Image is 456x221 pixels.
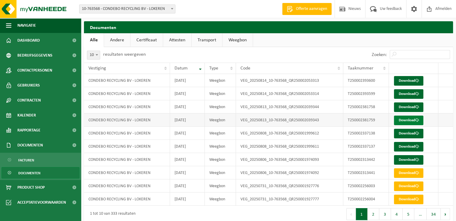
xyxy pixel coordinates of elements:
[130,33,163,47] a: Certificaat
[372,52,387,57] label: Zoeken:
[205,87,236,100] td: Weegbon
[427,208,441,220] button: 34
[84,166,170,179] td: CONDEBO RECYCLING BV - LOKEREN
[17,108,36,123] span: Kalender
[84,87,170,100] td: CONDEBO RECYCLING BV - LOKEREN
[343,166,389,179] td: T250002313441
[84,33,104,47] a: Alle
[17,33,40,48] span: Dashboard
[84,113,170,127] td: CONDEBO RECYCLING BV - LOKEREN
[17,18,36,33] span: Navigatie
[236,127,343,140] td: VEG_20250808_10-763568_QR250001999612
[205,193,236,206] td: Weegbon
[17,63,52,78] span: Contactpersonen
[236,166,343,179] td: VEG_20250806_10-763568_QR250001974092
[170,140,205,153] td: [DATE]
[394,142,423,152] a: Download
[79,4,175,13] span: 10-763568 - CONDEBO RECYCLING BV - LOKEREN
[18,155,34,166] span: Facturen
[282,3,332,15] a: Offerte aanvragen
[103,52,146,57] label: resultaten weergeven
[170,74,205,87] td: [DATE]
[236,153,343,166] td: VEG_20250806_10-763568_QR250001974093
[343,87,389,100] td: T250002393599
[170,100,205,113] td: [DATE]
[84,100,170,113] td: CONDEBO RECYCLING BV - LOKEREN
[236,179,343,193] td: VEG_20250731_10-763568_QR250001927776
[414,208,427,220] span: …
[170,166,205,179] td: [DATE]
[87,209,136,220] div: 1 tot 10 van 333 resultaten
[205,140,236,153] td: Weegbon
[84,21,453,33] h2: Documenten
[17,123,40,138] span: Rapportage
[209,66,218,71] span: Type
[441,208,450,220] button: Next
[236,74,343,87] td: VEG_20250814_10-763568_QR250002053313
[205,100,236,113] td: Weegbon
[343,179,389,193] td: T250002256003
[88,66,106,71] span: Vestiging
[236,140,343,153] td: VEG_20250808_10-763568_QR250001999611
[170,113,205,127] td: [DATE]
[104,33,130,47] a: Andere
[394,195,423,204] a: Download
[163,33,191,47] a: Attesten
[368,208,379,220] button: 2
[205,153,236,166] td: Weegbon
[17,180,45,195] span: Product Shop
[170,87,205,100] td: [DATE]
[205,113,236,127] td: Weegbon
[17,93,41,108] span: Contracten
[17,78,40,93] span: Gebruikers
[84,74,170,87] td: CONDEBO RECYCLING BV - LOKEREN
[394,76,423,86] a: Download
[205,74,236,87] td: Weegbon
[394,116,423,125] a: Download
[170,127,205,140] td: [DATE]
[343,153,389,166] td: T250002313442
[84,127,170,140] td: CONDEBO RECYCLING BV - LOKEREN
[84,193,170,206] td: CONDEBO RECYCLING BV - LOKEREN
[205,179,236,193] td: Weegbon
[236,100,343,113] td: VEG_20250813_10-763568_QR250002039344
[403,208,414,220] button: 5
[205,127,236,140] td: Weegbon
[394,181,423,191] a: Download
[170,179,205,193] td: [DATE]
[346,208,356,220] button: Previous
[343,100,389,113] td: T250002381758
[240,66,250,71] span: Code
[17,48,52,63] span: Bedrijfsgegevens
[394,129,423,138] a: Download
[394,168,423,178] a: Download
[236,113,343,127] td: VEG_20250813_10-763568_QR250002039343
[170,193,205,206] td: [DATE]
[343,127,389,140] td: T250002337138
[205,166,236,179] td: Weegbon
[87,51,100,59] span: 10
[18,167,40,179] span: Documenten
[192,33,222,47] a: Transport
[348,66,374,71] span: Taaknummer
[294,6,329,12] span: Offerte aanvragen
[391,208,403,220] button: 4
[17,195,66,210] span: Acceptatievoorwaarden
[170,153,205,166] td: [DATE]
[87,51,100,60] span: 10
[84,179,170,193] td: CONDEBO RECYCLING BV - LOKEREN
[343,193,389,206] td: T250002256004
[343,74,389,87] td: T250002393600
[222,33,253,47] a: Weegbon
[79,5,175,13] span: 10-763568 - CONDEBO RECYCLING BV - LOKEREN
[84,140,170,153] td: CONDEBO RECYCLING BV - LOKEREN
[394,89,423,99] a: Download
[17,138,43,153] span: Documenten
[236,87,343,100] td: VEG_20250814_10-763568_QR250002053314
[356,208,368,220] button: 1
[236,193,343,206] td: VEG_20250731_10-763568_QR250001927777
[1,167,79,178] a: Documenten
[84,153,170,166] td: CONDEBO RECYCLING BV - LOKEREN
[394,155,423,165] a: Download
[343,113,389,127] td: T250002381759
